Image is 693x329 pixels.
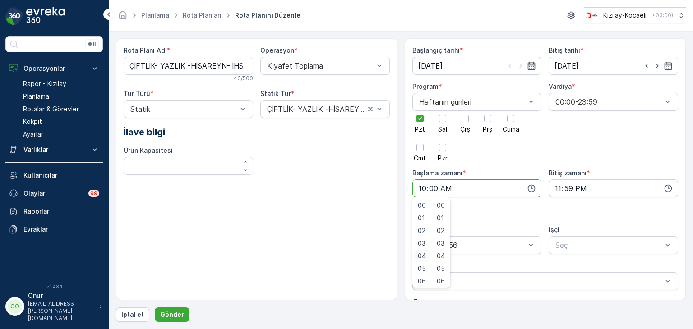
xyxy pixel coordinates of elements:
label: Başlama zamanı [412,169,462,177]
span: v 1.48.1 [5,284,103,289]
p: Planlama [23,92,49,101]
span: Pzt [415,126,425,133]
p: Olaylar [23,189,83,198]
button: İptal et [116,307,149,322]
p: İptal et [121,310,144,319]
p: Evraklar [23,225,99,234]
span: 03 [437,239,444,248]
span: Prş [483,126,492,133]
span: 00 [418,201,426,210]
label: Ürün Kapasitesi [124,146,173,154]
p: Operasyonlar [23,64,85,73]
p: Rotalar & Görevler [23,105,79,114]
a: Planlama [19,90,103,103]
label: Rota Planı Adı [124,46,167,54]
p: Seç [555,240,662,251]
span: 03 [418,239,425,248]
a: Kokpit [19,115,103,128]
a: Rota Planları [183,11,222,19]
label: Tur Türü [124,90,150,97]
label: işçi [549,226,559,233]
button: Operasyonlar [5,59,103,78]
p: Önemli Konumlar [412,297,679,311]
button: Varlıklar [5,141,103,159]
label: Vardiya [549,82,572,90]
button: Kızılay-Kocaeli(+03:00) [584,7,686,23]
p: [EMAIL_ADDRESS][PERSON_NAME][DOMAIN_NAME] [28,300,95,322]
img: logo [5,7,23,25]
a: Ayarlar [19,128,103,141]
span: Pzr [438,155,448,161]
a: Evraklar [5,220,103,238]
a: Rapor - Kızılay [19,78,103,90]
span: Çrş [460,126,470,133]
ul: Menu [412,197,450,288]
p: ⌘B [88,41,97,48]
img: logo_dark-DEwI_e13.png [26,7,65,25]
p: Varlıklar [23,145,85,154]
span: 06 [437,277,445,286]
p: Gönder [160,310,184,319]
p: Rapor - Kızılay [23,79,66,88]
a: Olaylar99 [5,184,103,202]
span: Cuma [503,126,519,133]
div: OO [8,299,22,314]
button: Gönder [155,307,189,322]
label: Bitiş zamanı [549,169,587,177]
img: k%C4%B1z%C4%B1lay_0jL9uU1.png [584,10,600,20]
span: 01 [437,214,444,223]
p: 99 [90,190,97,197]
label: Başlangıç tarihi [412,46,460,54]
span: Rota Planını Düzenle [233,11,302,20]
p: Kızılay-Kocaeli [603,11,647,20]
span: 06 [418,277,426,286]
span: 04 [418,251,426,260]
p: Raporlar [23,207,99,216]
label: Statik Tur [260,90,291,97]
span: 05 [437,264,445,273]
p: Kullanıcılar [23,171,99,180]
a: Planlama [141,11,169,19]
p: Kokpit [23,117,42,126]
input: dd/mm/yyyy [549,57,678,75]
span: 02 [437,226,444,235]
button: OOOnur[EMAIL_ADDRESS][PERSON_NAME][DOMAIN_NAME] [5,291,103,322]
label: Program [412,82,439,90]
span: Cmt [414,155,426,161]
a: Raporlar [5,202,103,220]
span: 01 [418,214,425,223]
label: Operasyon [260,46,294,54]
p: Seç [419,276,663,287]
a: Kullanıcılar [5,166,103,184]
label: Bitiş tarihi [549,46,580,54]
a: Ana Sayfa [118,14,128,21]
span: 00 [437,201,445,210]
a: Rotalar & Görevler [19,103,103,115]
span: İlave bilgi [124,125,165,139]
p: ( +03:00 ) [650,12,673,19]
span: 05 [418,264,426,273]
p: Onur [28,291,95,300]
p: 46 / 500 [234,75,253,82]
input: dd/mm/yyyy [412,57,542,75]
span: 02 [418,226,425,235]
p: Ayarlar [23,130,43,139]
span: 04 [437,251,445,260]
span: Sal [438,126,447,133]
